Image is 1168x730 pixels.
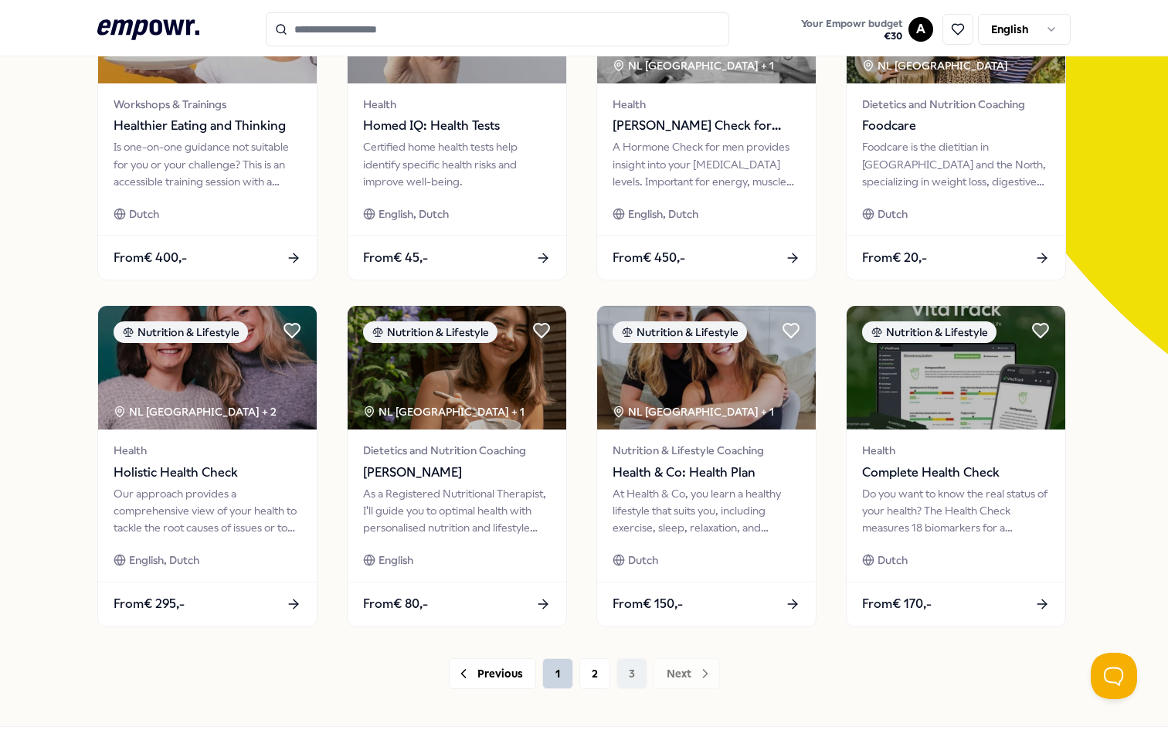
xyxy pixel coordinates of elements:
div: Is one-on-one guidance not suitable for you or your challenge? This is an accessible training ses... [114,138,301,190]
div: As a Registered Nutritional Therapist, I'll guide you to optimal health with personalised nutriti... [363,485,551,537]
span: Foodcare [862,116,1050,136]
span: Nutrition & Lifestyle Coaching [613,442,800,459]
a: package imageNutrition & LifestyleHealthComplete Health CheckDo you want to know the real status ... [846,305,1066,626]
div: At Health & Co, you learn a healthy lifestyle that suits you, including exercise, sleep, relaxati... [613,485,800,537]
div: Do you want to know the real status of your health? The Health Check measures 18 biomarkers for a... [862,485,1050,537]
span: Dutch [628,552,658,569]
div: A Hormone Check for men provides insight into your [MEDICAL_DATA] levels. Important for energy, m... [613,138,800,190]
span: From € 295,- [114,594,185,614]
div: Foodcare is the dietitian in [GEOGRAPHIC_DATA] and the North, specializing in weight loss, digest... [862,138,1050,190]
iframe: Help Scout Beacon - Open [1091,653,1137,699]
a: package imageNutrition & LifestyleNL [GEOGRAPHIC_DATA] + 1Nutrition & Lifestyle CoachingHealth & ... [596,305,817,626]
span: Healthier Eating and Thinking [114,116,301,136]
span: English [379,552,413,569]
img: package image [597,306,816,430]
span: From € 170,- [862,594,932,614]
span: Dutch [129,205,159,222]
span: Health [363,96,551,113]
div: Nutrition & Lifestyle [862,321,997,343]
span: From € 150,- [613,594,683,614]
span: English, Dutch [379,205,449,222]
span: Dutch [878,552,908,569]
div: NL [GEOGRAPHIC_DATA] [862,57,1010,74]
span: From € 400,- [114,248,187,268]
input: Search for products, categories or subcategories [266,12,729,46]
button: Your Empowr budget€30 [798,15,905,46]
div: Nutrition & Lifestyle [114,321,248,343]
span: [PERSON_NAME] Check for Men [613,116,800,136]
span: € 30 [801,30,902,42]
div: NL [GEOGRAPHIC_DATA] + 1 [613,57,774,74]
span: From € 45,- [363,248,428,268]
span: Health [114,442,301,459]
span: English, Dutch [129,552,199,569]
span: Holistic Health Check [114,463,301,483]
span: Dietetics and Nutrition Coaching [862,96,1050,113]
span: English, Dutch [628,205,698,222]
span: Dutch [878,205,908,222]
span: Health [862,442,1050,459]
span: Health [613,96,800,113]
a: package imageNutrition & LifestyleNL [GEOGRAPHIC_DATA] + 2HealthHolistic Health CheckOur approach... [97,305,317,626]
button: 1 [542,658,573,689]
span: From € 20,- [862,248,927,268]
div: Nutrition & Lifestyle [363,321,497,343]
span: Dietetics and Nutrition Coaching [363,442,551,459]
span: Health & Co: Health Plan [613,463,800,483]
button: Previous [449,658,536,689]
button: 2 [579,658,610,689]
div: NL [GEOGRAPHIC_DATA] + 1 [363,403,525,420]
span: Complete Health Check [862,463,1050,483]
button: A [908,17,933,42]
img: package image [847,306,1065,430]
div: Our approach provides a comprehensive view of your health to tackle the root causes of issues or ... [114,485,301,537]
span: Your Empowr budget [801,18,902,30]
img: package image [98,306,317,430]
div: NL [GEOGRAPHIC_DATA] + 1 [613,403,774,420]
span: [PERSON_NAME] [363,463,551,483]
div: NL [GEOGRAPHIC_DATA] + 2 [114,403,277,420]
span: From € 450,- [613,248,685,268]
div: Nutrition & Lifestyle [613,321,747,343]
span: From € 80,- [363,594,428,614]
div: Certified home health tests help identify specific health risks and improve well-being. [363,138,551,190]
a: Your Empowr budget€30 [795,13,908,46]
span: Homed IQ: Health Tests [363,116,551,136]
a: package imageNutrition & LifestyleNL [GEOGRAPHIC_DATA] + 1Dietetics and Nutrition Coaching[PERSON... [347,305,567,626]
img: package image [348,306,566,430]
span: Workshops & Trainings [114,96,301,113]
